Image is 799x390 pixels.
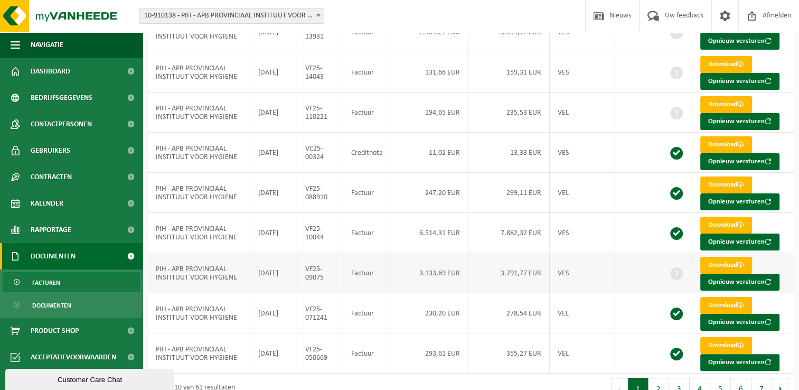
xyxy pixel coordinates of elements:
span: Bedrijfsgegevens [31,85,92,111]
td: 278,54 EUR [468,293,550,333]
td: PIH - APB PROVINCIAAL INSTITUUT VOOR HYGIENE [148,52,250,92]
a: Download [700,96,752,113]
td: 3.133,69 EUR [391,253,468,293]
td: 6.514,31 EUR [391,213,468,253]
td: Factuur [343,253,391,293]
td: PIH - APB PROVINCIAAL INSTITUUT VOOR HYGIENE [148,253,250,293]
td: 3.514,17 EUR [468,12,550,52]
span: Gebruikers [31,137,70,164]
button: Opnieuw versturen [700,73,779,90]
td: 293,61 EUR [391,333,468,374]
td: PIH - APB PROVINCIAAL INSTITUUT VOOR HYGIENE [148,213,250,253]
button: Opnieuw versturen [700,274,779,291]
td: Factuur [343,12,391,52]
td: PIH - APB PROVINCIAAL INSTITUUT VOOR HYGIENE [148,333,250,374]
td: Factuur [343,52,391,92]
td: VEL [550,333,614,374]
td: [DATE] [250,253,297,293]
td: VF25-088910 [297,173,343,213]
td: PIH - APB PROVINCIAAL INSTITUUT VOOR HYGIENE [148,293,250,333]
span: 10-910138 - PIH - APB PROVINCIAAL INSTITUUT VOOR HYGIENE - ANTWERPEN [139,8,324,24]
td: VEL [550,293,614,333]
button: Opnieuw versturen [700,153,779,170]
td: VES [550,253,614,293]
td: 159,31 EUR [468,52,550,92]
a: Download [700,56,752,73]
td: [DATE] [250,213,297,253]
iframe: chat widget [5,367,176,390]
span: Documenten [32,295,71,315]
span: Contracten [31,164,72,190]
td: 2.904,27 EUR [391,12,468,52]
td: VF25-050669 [297,333,343,374]
td: VES [550,133,614,173]
span: 10-910138 - PIH - APB PROVINCIAAL INSTITUUT VOOR HYGIENE - ANTWERPEN [140,8,324,23]
button: Opnieuw versturen [700,113,779,130]
td: Factuur [343,92,391,133]
button: Opnieuw versturen [700,234,779,250]
td: -13,33 EUR [468,133,550,173]
td: VF25-10044 [297,213,343,253]
td: [DATE] [250,52,297,92]
td: PIH - APB PROVINCIAAL INSTITUUT VOOR HYGIENE [148,173,250,213]
td: 7.882,32 EUR [468,213,550,253]
td: VES [550,52,614,92]
a: Download [700,217,752,234]
button: Opnieuw versturen [700,193,779,210]
td: 194,65 EUR [391,92,468,133]
span: Navigatie [31,32,63,58]
td: 247,20 EUR [391,173,468,213]
td: Factuur [343,333,391,374]
td: PIH - APB PROVINCIAAL INSTITUUT VOOR HYGIENE [148,133,250,173]
button: Opnieuw versturen [700,33,779,50]
td: [DATE] [250,133,297,173]
td: 230,20 EUR [391,293,468,333]
td: 355,27 EUR [468,333,550,374]
span: Documenten [31,243,76,270]
td: VF25-13931 [297,12,343,52]
td: -11,02 EUR [391,133,468,173]
td: 131,66 EUR [391,52,468,92]
td: 299,11 EUR [468,173,550,213]
td: VEL [550,173,614,213]
span: Product Shop [31,318,79,344]
td: VC25-00324 [297,133,343,173]
span: Contactpersonen [31,111,92,137]
td: [DATE] [250,173,297,213]
span: Kalender [31,190,63,217]
a: Download [700,136,752,153]
td: [DATE] [250,92,297,133]
td: PIH - APB PROVINCIAAL INSTITUUT VOOR HYGIENE [148,92,250,133]
td: VEL [550,92,614,133]
td: Factuur [343,173,391,213]
button: Opnieuw versturen [700,314,779,331]
td: Factuur [343,213,391,253]
td: [DATE] [250,293,297,333]
a: Facturen [3,272,140,292]
span: Dashboard [31,58,70,85]
span: Acceptatievoorwaarden [31,344,116,370]
td: Factuur [343,293,391,333]
td: VF25-09075 [297,253,343,293]
a: Documenten [3,295,140,315]
td: PIH - APB PROVINCIAAL INSTITUUT VOOR HYGIENE [148,12,250,52]
td: VF25-071241 [297,293,343,333]
td: VF25-110221 [297,92,343,133]
td: 3.791,77 EUR [468,253,550,293]
td: VES [550,213,614,253]
td: VES [550,12,614,52]
button: Opnieuw versturen [700,354,779,371]
td: VF25-14043 [297,52,343,92]
span: Facturen [32,273,60,293]
td: [DATE] [250,12,297,52]
a: Download [700,297,752,314]
td: Creditnota [343,133,391,173]
a: Download [700,177,752,193]
span: Rapportage [31,217,71,243]
td: 235,53 EUR [468,92,550,133]
td: [DATE] [250,333,297,374]
a: Download [700,257,752,274]
a: Download [700,337,752,354]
